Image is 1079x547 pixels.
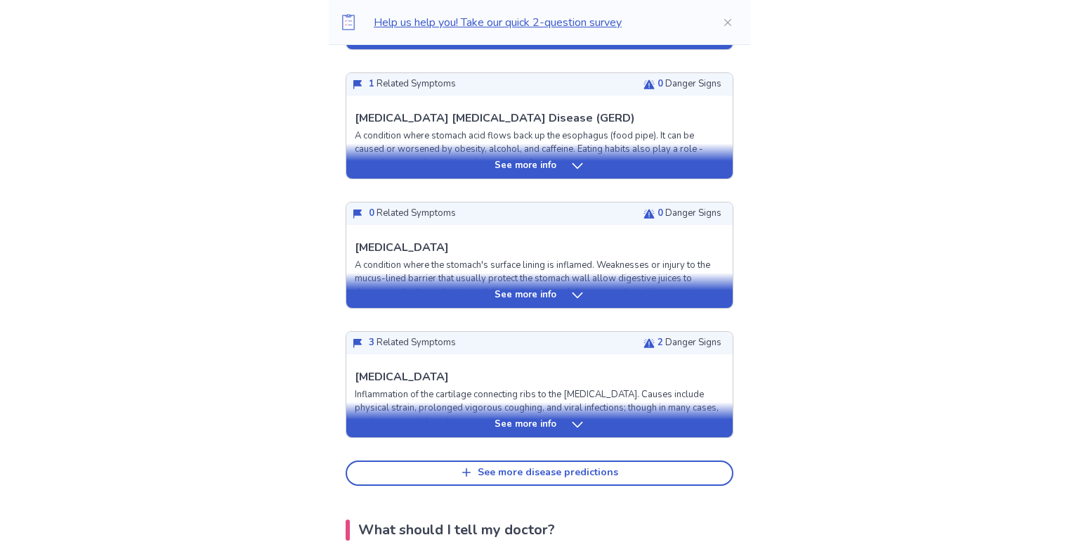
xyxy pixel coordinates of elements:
p: See more info [495,288,556,302]
span: 1 [369,77,374,90]
span: 3 [369,336,374,349]
p: Related Symptoms [369,207,456,221]
p: A condition where the stomach's surface lining is inflamed. Weaknesses or injury to the mucus-lin... [355,259,724,328]
p: Danger Signs [658,207,721,221]
div: See more disease predictions [478,467,618,479]
p: [MEDICAL_DATA] [355,239,449,256]
p: Related Symptoms [369,336,456,350]
p: See more info [495,418,556,432]
span: 0 [658,207,663,219]
p: Danger Signs [658,77,721,91]
p: A condition where stomach acid flows back up the esophagus (food pipe). It can be caused or worse... [355,129,724,171]
button: See more disease predictions [346,461,733,486]
p: [MEDICAL_DATA] [MEDICAL_DATA] Disease (GERD) [355,110,635,127]
p: Help us help you! Take our quick 2-question survey [374,14,700,31]
p: Danger Signs [658,336,721,350]
span: 0 [658,77,663,90]
p: What should I tell my doctor? [358,520,555,541]
span: 2 [658,336,663,349]
p: See more info [495,159,556,173]
p: Related Symptoms [369,77,456,91]
p: [MEDICAL_DATA] [355,368,449,385]
p: Inflammation of the cartilage connecting ribs to the [MEDICAL_DATA]. Causes include physical stra... [355,388,724,430]
span: 0 [369,207,374,219]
